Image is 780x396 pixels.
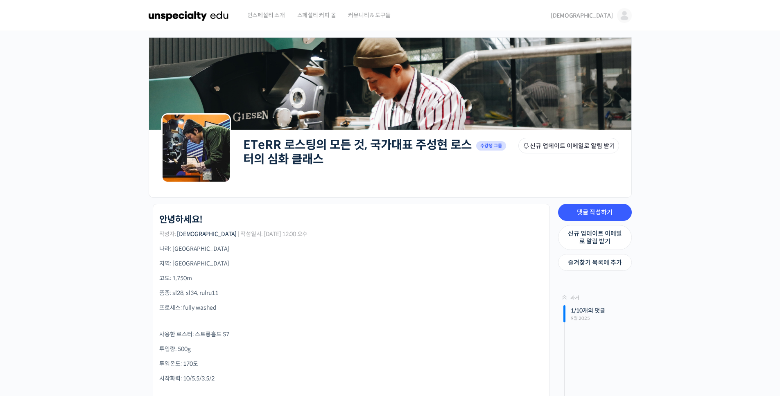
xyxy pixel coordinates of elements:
[518,138,619,153] button: 신규 업데이트 이메일로 알림 받기
[159,245,543,253] p: 나라: [GEOGRAPHIC_DATA]
[159,289,543,297] p: 품종: sl28, sl34, rulru11
[159,304,543,312] p: 프로세스: fully washed
[159,231,308,237] span: 작성자: | 작성일시: [DATE] 12:00 오후
[562,292,632,303] a: 과거
[476,141,506,151] span: 수강생 그룹
[161,113,231,183] img: Group logo of ETeRR 로스팅의 모든 것, 국가대표 주성현 로스터의 심화 클래스
[551,12,613,19] span: [DEMOGRAPHIC_DATA]
[571,307,574,314] span: 1
[159,214,203,225] h1: 안녕하세요!
[558,204,632,221] a: 댓글 작성하기
[565,305,632,322] div: / 개의 댓글
[159,274,543,283] p: 고도: 1,750m
[570,295,579,301] span: 과거
[159,374,543,383] p: 시작화력: 10/5.5/3.5/2
[159,330,543,339] p: 사용한 로스터: 스트롱홀드 S7
[571,316,632,321] span: 9월 2025
[576,307,583,314] span: 10
[159,345,543,353] p: 투입량: 500g
[558,254,632,271] a: 즐겨찾기 목록에 추가
[243,137,472,166] a: ETeRR 로스팅의 모든 것, 국가대표 주성현 로스터의 심화 클래스
[159,360,543,368] p: 투입온도: 170도
[159,259,543,268] p: 지역: [GEOGRAPHIC_DATA]
[558,225,632,250] a: 신규 업데이트 이메일로 알림 받기
[177,230,237,238] a: [DEMOGRAPHIC_DATA]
